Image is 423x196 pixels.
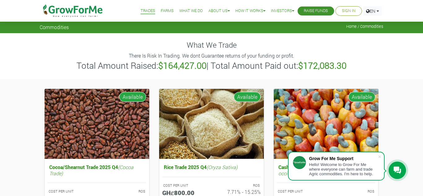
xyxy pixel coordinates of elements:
h5: Cocoa/Shearnut Trade 2025 Q4 [48,163,146,177]
p: ROS [102,189,145,194]
div: Hello! Welcome to Grow For Me where everyone can farm and trade Agric commodities. I'm here to help. [309,162,378,176]
p: COST PER UNIT [49,189,91,194]
a: Sign In [342,8,355,14]
p: COST PER UNIT [163,183,206,188]
div: Grow For Me Support [309,156,378,161]
b: $164,427.00 [158,60,207,71]
span: Available [119,92,146,102]
img: growforme image [274,89,378,159]
span: Available [348,92,375,102]
span: Home / Commodities [346,24,383,29]
i: (Oryza Sativa) [207,164,238,170]
h4: What We Trade [40,41,383,50]
p: There Is Risk In Trading. We dont Guarantee returns of your funding or profit. [41,52,382,59]
span: Commodities [40,24,69,30]
p: ROS [332,189,374,194]
i: (Anacardium occidentale) [278,164,357,176]
h6: 7.71% - 15.25% [216,189,261,195]
a: How it Works [235,8,265,14]
b: $172,083.30 [298,60,347,71]
a: EN [363,6,382,16]
h5: Cashew Trade 2025 Q4 [277,163,375,177]
a: Raise Funds [304,8,328,14]
p: COST PER UNIT [278,189,321,194]
a: About Us [208,8,230,14]
a: Farms [161,8,174,14]
i: (Cocoa Trade) [49,164,133,176]
h5: Rice Trade 2025 Q4 [162,163,261,172]
span: Available [234,92,261,102]
h3: Total Amount Raised: | Total Amount Paid out: [41,60,382,71]
img: growforme image [159,89,264,159]
img: growforme image [45,89,149,159]
a: What We Do [179,8,203,14]
a: Investors [271,8,294,14]
a: Trades [141,8,155,14]
p: ROS [217,183,260,188]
